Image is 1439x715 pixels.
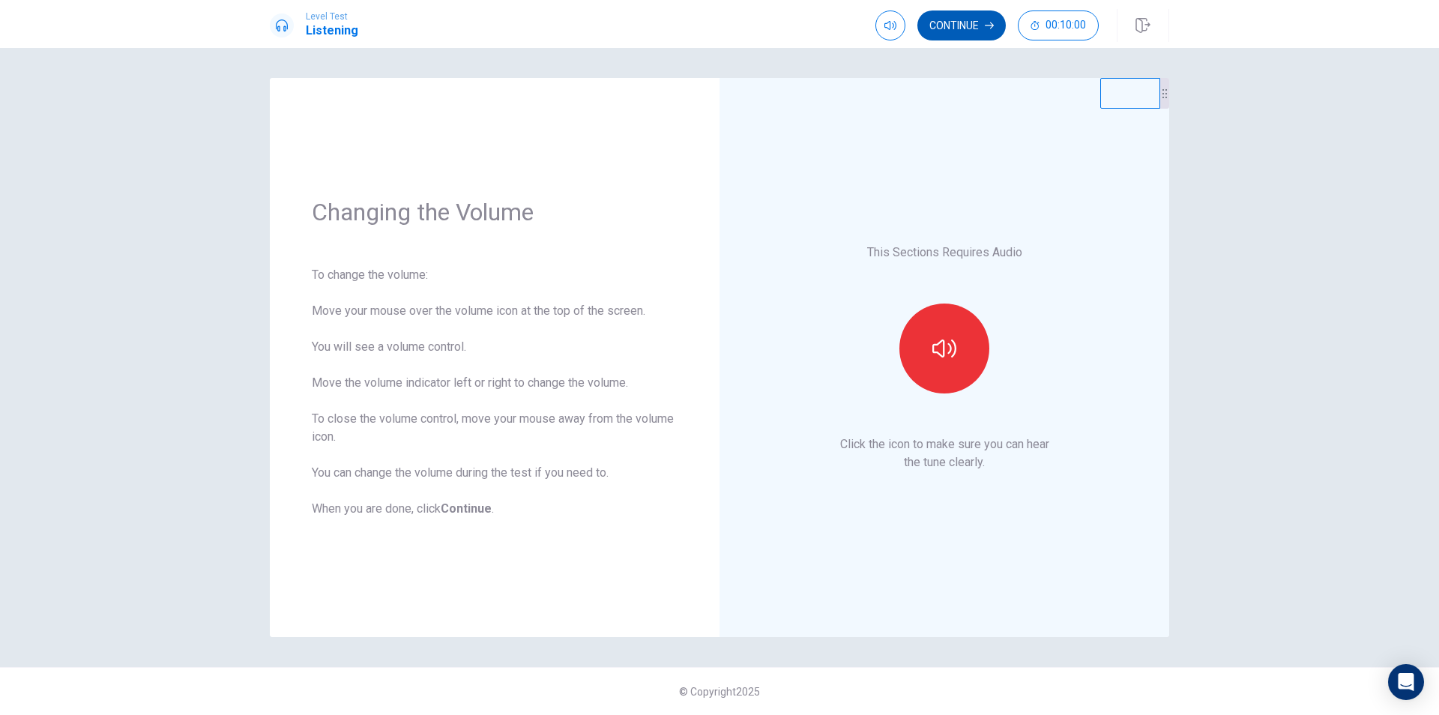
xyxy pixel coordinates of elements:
span: Level Test [306,11,358,22]
h1: Changing the Volume [312,197,678,227]
button: Continue [917,10,1006,40]
p: This Sections Requires Audio [867,244,1022,262]
p: Click the icon to make sure you can hear the tune clearly. [840,435,1049,471]
span: 00:10:00 [1046,19,1086,31]
div: Open Intercom Messenger [1388,664,1424,700]
span: © Copyright 2025 [679,686,760,698]
div: To change the volume: Move your mouse over the volume icon at the top of the screen. You will see... [312,266,678,518]
button: 00:10:00 [1018,10,1099,40]
b: Continue [441,501,492,516]
h1: Listening [306,22,358,40]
